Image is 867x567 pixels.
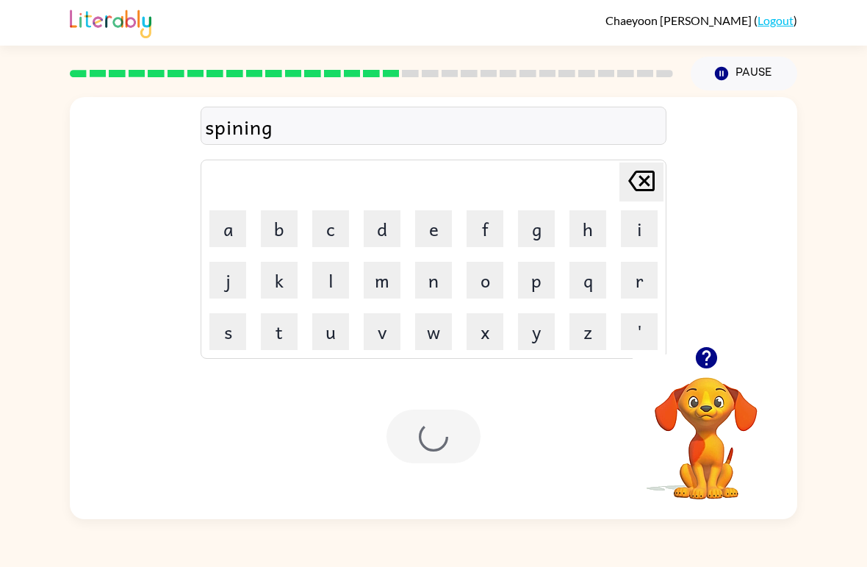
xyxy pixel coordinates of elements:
[261,313,298,350] button: t
[621,210,658,247] button: i
[209,210,246,247] button: a
[633,354,780,502] video: Your browser must support playing .mp4 files to use Literably. Please try using another browser.
[467,313,503,350] button: x
[205,111,662,142] div: spining
[605,13,797,27] div: ( )
[569,262,606,299] button: q
[415,210,452,247] button: e
[518,313,555,350] button: y
[364,262,400,299] button: m
[261,262,298,299] button: k
[518,210,555,247] button: g
[621,262,658,299] button: r
[415,262,452,299] button: n
[467,210,503,247] button: f
[312,313,349,350] button: u
[209,313,246,350] button: s
[312,262,349,299] button: l
[691,57,797,90] button: Pause
[569,313,606,350] button: z
[467,262,503,299] button: o
[569,210,606,247] button: h
[312,210,349,247] button: c
[261,210,298,247] button: b
[364,313,400,350] button: v
[209,262,246,299] button: j
[758,13,794,27] a: Logout
[70,6,151,38] img: Literably
[605,13,754,27] span: Chaeyoon [PERSON_NAME]
[621,313,658,350] button: '
[518,262,555,299] button: p
[364,210,400,247] button: d
[415,313,452,350] button: w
